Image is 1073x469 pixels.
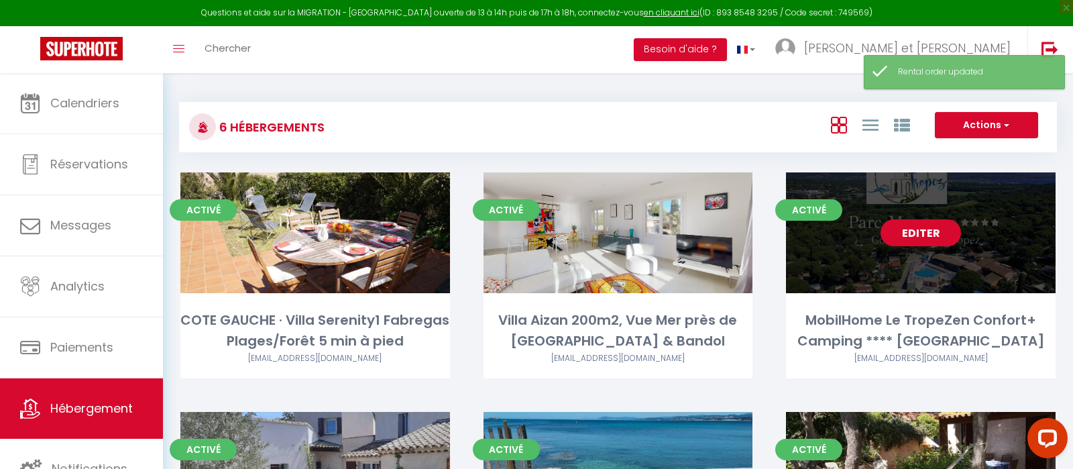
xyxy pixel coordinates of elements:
[1041,41,1058,58] img: logout
[831,113,847,136] a: Vue en Box
[894,113,910,136] a: Vue par Groupe
[180,352,450,365] div: Airbnb
[275,219,355,246] a: Editer
[881,219,961,246] a: Editer
[775,439,842,460] span: Activé
[473,199,540,221] span: Activé
[786,310,1056,352] div: MobilHome Le TropeZen Confort+ Camping **** [GEOGRAPHIC_DATA]
[194,26,261,73] a: Chercher
[484,352,753,365] div: Airbnb
[898,66,1051,79] div: Rental order updated
[644,7,699,18] a: en cliquant ici
[935,112,1038,139] button: Actions
[216,112,325,142] h3: 6 Hébergements
[170,199,237,221] span: Activé
[577,219,658,246] a: Editer
[50,217,111,233] span: Messages
[205,41,251,55] span: Chercher
[484,310,753,352] div: Villa Aizan 200m2, Vue Mer près de [GEOGRAPHIC_DATA] & Bandol
[634,38,727,61] button: Besoin d'aide ?
[170,439,237,460] span: Activé
[765,26,1027,73] a: ... [PERSON_NAME] et [PERSON_NAME]
[804,40,1011,56] span: [PERSON_NAME] et [PERSON_NAME]
[50,95,119,111] span: Calendriers
[40,37,123,60] img: Super Booking
[786,352,1056,365] div: Airbnb
[862,113,879,136] a: Vue en Liste
[50,156,128,172] span: Réservations
[180,310,450,352] div: COTE GAUCHE · Villa Serenity1 Fabregas Plages/Forêt 5 min à pied
[50,400,133,417] span: Hébergement
[1017,413,1073,469] iframe: LiveChat chat widget
[50,278,105,295] span: Analytics
[473,439,540,460] span: Activé
[775,38,795,58] img: ...
[775,199,842,221] span: Activé
[50,339,113,356] span: Paiements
